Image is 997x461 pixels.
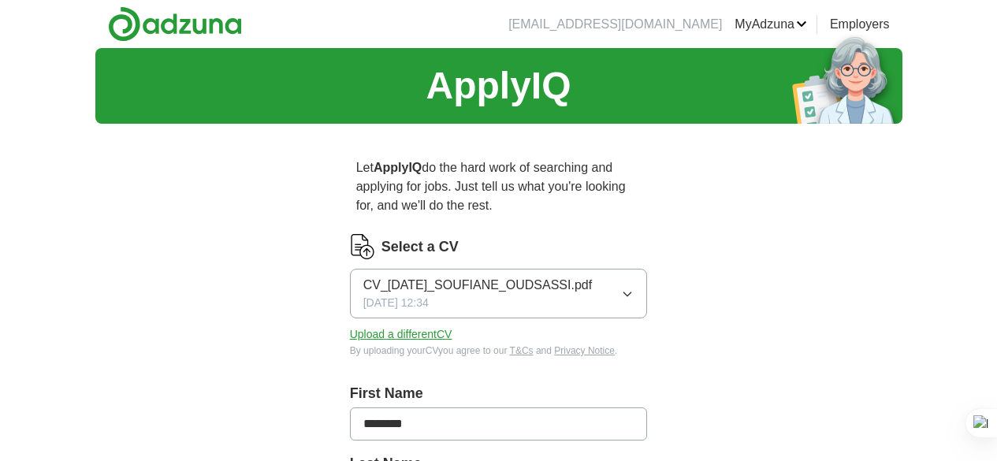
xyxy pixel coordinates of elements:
[350,152,648,221] p: Let do the hard work of searching and applying for jobs. Just tell us what you're looking for, an...
[108,6,242,42] img: Adzuna logo
[350,326,452,343] button: Upload a differentCV
[350,344,648,358] div: By uploading your CV you agree to our and .
[510,345,534,356] a: T&Cs
[350,234,375,259] img: CV Icon
[374,161,422,174] strong: ApplyIQ
[363,276,592,295] span: CV_[DATE]_SOUFIANE_OUDSASSI.pdf
[350,269,648,318] button: CV_[DATE]_SOUFIANE_OUDSASSI.pdf[DATE] 12:34
[363,295,429,311] span: [DATE] 12:34
[381,236,459,258] label: Select a CV
[350,383,648,404] label: First Name
[735,15,807,34] a: MyAdzuna
[426,58,571,114] h1: ApplyIQ
[554,345,615,356] a: Privacy Notice
[830,15,890,34] a: Employers
[508,15,722,34] li: [EMAIL_ADDRESS][DOMAIN_NAME]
